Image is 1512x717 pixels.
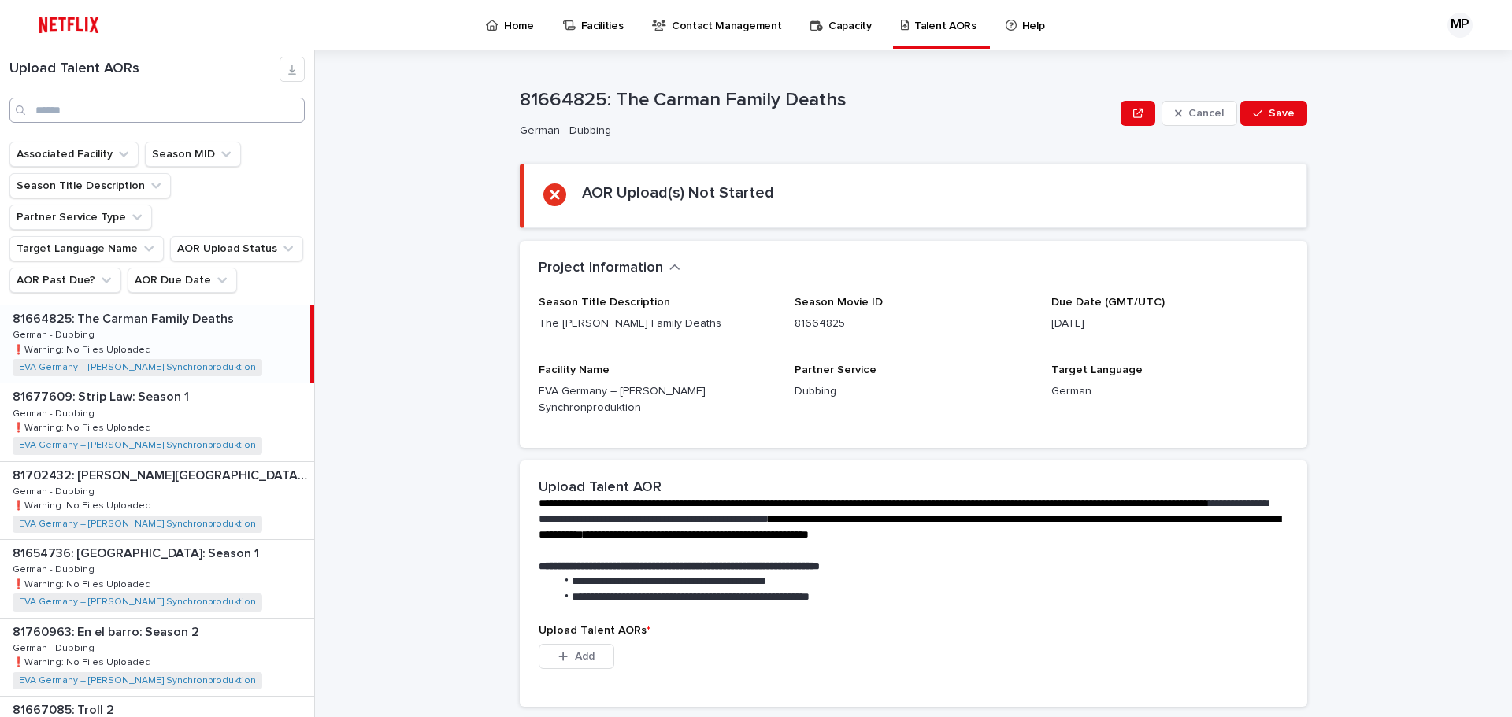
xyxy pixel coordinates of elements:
span: Season Title Description [539,297,670,308]
button: AOR Due Date [128,268,237,293]
span: Save [1269,108,1295,119]
h1: Upload Talent AORs [9,61,280,78]
a: EVA Germany – [PERSON_NAME] Synchronproduktion [19,440,256,451]
div: MP [1447,13,1473,38]
img: ifQbXi3ZQGMSEF7WDB7W [31,9,106,41]
p: 81677609: Strip Law: Season 1 [13,386,192,405]
p: 81664825: The Carman Family Deaths [520,89,1114,112]
p: ❗️Warning: No Files Uploaded [13,497,154,512]
button: Associated Facility [9,142,139,167]
button: Season MID [145,142,241,167]
p: ❗️Warning: No Files Uploaded [13,419,154,434]
button: Partner Service Type [9,205,152,230]
button: Target Language Name [9,236,164,261]
p: 81664825: The Carman Family Deaths [13,309,237,327]
button: Cancel [1162,101,1237,126]
a: EVA Germany – [PERSON_NAME] Synchronproduktion [19,675,256,686]
p: The [PERSON_NAME] Family Deaths [539,316,776,332]
p: [DATE] [1051,316,1288,332]
p: German - Dubbing [13,561,98,575]
p: German [1051,383,1288,400]
p: 81654736: [GEOGRAPHIC_DATA]: Season 1 [13,543,262,561]
p: German - Dubbing [13,483,98,497]
span: Partner Service [795,364,876,375]
button: Add [539,644,614,669]
p: 81760963: En el barro: Season 2 [13,622,202,640]
span: Facility Name [539,364,610,375]
a: EVA Germany – [PERSON_NAME] Synchronproduktion [19,519,256,530]
span: Target Language [1051,364,1143,375]
a: EVA Germany – [PERSON_NAME] Synchronproduktion [19,362,256,373]
p: German - Dubbing [13,405,98,419]
p: 81702432: [PERSON_NAME][GEOGRAPHIC_DATA] Trip [13,465,311,483]
span: Season Movie ID [795,297,883,308]
p: German - Dubbing [520,124,1108,138]
p: ❗️Warning: No Files Uploaded [13,576,154,590]
p: EVA Germany – [PERSON_NAME] Synchronproduktion [539,383,776,416]
span: Cancel [1188,108,1224,119]
p: 81664825 [795,316,1032,332]
p: Dubbing [795,383,1032,400]
span: Upload Talent AORs [539,625,650,636]
a: EVA Germany – [PERSON_NAME] Synchronproduktion [19,597,256,608]
span: Add [575,651,595,662]
button: AOR Upload Status [170,236,303,261]
p: German - Dubbing [13,327,98,341]
button: AOR Past Due? [9,268,121,293]
p: ❗️Warning: No Files Uploaded [13,342,154,356]
button: Project Information [539,260,680,277]
button: Save [1240,101,1307,126]
p: ❗️Warning: No Files Uploaded [13,654,154,668]
input: Search [9,98,305,123]
p: German - Dubbing [13,640,98,654]
button: Season Title Description [9,173,171,198]
h2: AOR Upload(s) Not Started [582,183,774,202]
h2: Upload Talent AOR [539,479,661,497]
h2: Project Information [539,260,663,277]
span: Due Date (GMT/UTC) [1051,297,1165,308]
